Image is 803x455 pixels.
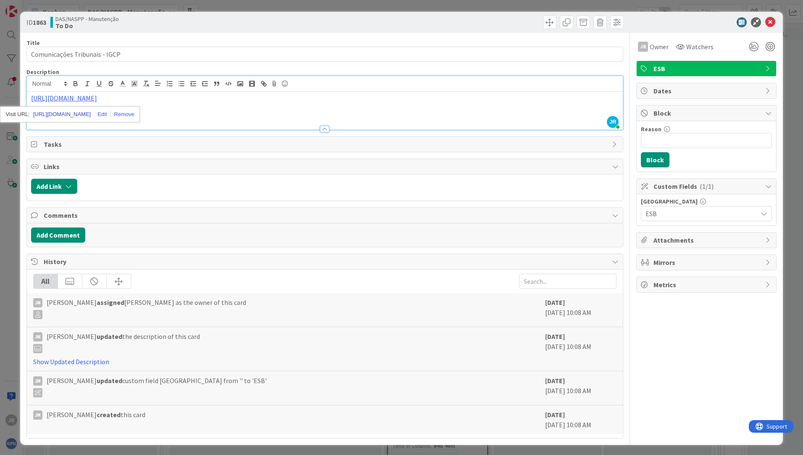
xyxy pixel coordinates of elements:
div: JM [33,410,42,420]
span: Block [653,108,761,118]
span: Mirrors [653,257,761,267]
span: ID [26,17,46,27]
span: Watchers [686,42,714,52]
b: [DATE] [545,376,565,385]
span: [PERSON_NAME] custom field [GEOGRAPHIC_DATA] from '' to 'ESB' [47,376,267,397]
span: DAS/NASPP - Manutenção [55,16,119,22]
a: [URL][DOMAIN_NAME] [33,109,91,120]
b: 1863 [33,18,46,26]
span: [PERSON_NAME] the description of this card [47,331,200,353]
b: updated [97,376,122,385]
label: Reason [641,125,661,133]
label: Title [26,39,40,47]
span: Dates [653,86,761,96]
span: ( 1/1 ) [700,182,714,190]
span: Metrics [653,280,761,290]
input: type card name here... [26,47,623,62]
b: assigned [97,298,124,307]
button: Add Link [31,179,77,194]
span: Owner [650,42,669,52]
span: Links [44,161,608,172]
b: [DATE] [545,298,565,307]
button: Block [641,152,669,167]
a: [URL][DOMAIN_NAME] [31,94,97,102]
span: [PERSON_NAME] this card [47,410,145,420]
span: ESB [646,208,753,220]
span: Comments [44,210,608,220]
span: Description [26,68,59,76]
div: [DATE] 10:08 AM [545,297,617,323]
div: JR [638,42,648,52]
div: [GEOGRAPHIC_DATA] [641,198,772,204]
b: To Do [55,22,119,29]
b: updated [97,332,122,341]
b: [DATE] [545,332,565,341]
a: Show Updated Description [33,357,109,366]
span: History [44,257,608,267]
span: Custom Fields [653,181,761,191]
b: [DATE] [545,410,565,419]
b: created [97,410,121,419]
span: Support [18,1,38,11]
span: Attachments [653,235,761,245]
span: [PERSON_NAME] [PERSON_NAME] as the owner of this card [47,297,246,319]
div: All [34,274,58,288]
input: Search... [519,274,617,289]
div: [DATE] 10:08 AM [545,376,617,401]
div: [DATE] 10:08 AM [545,331,617,367]
span: Tasks [44,139,608,149]
span: JR [607,116,619,128]
div: JM [33,298,42,307]
div: [DATE] 10:08 AM [545,410,617,430]
button: Add Comment [31,227,85,243]
span: ESB [653,63,761,74]
div: JM [33,332,42,341]
div: JM [33,376,42,386]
